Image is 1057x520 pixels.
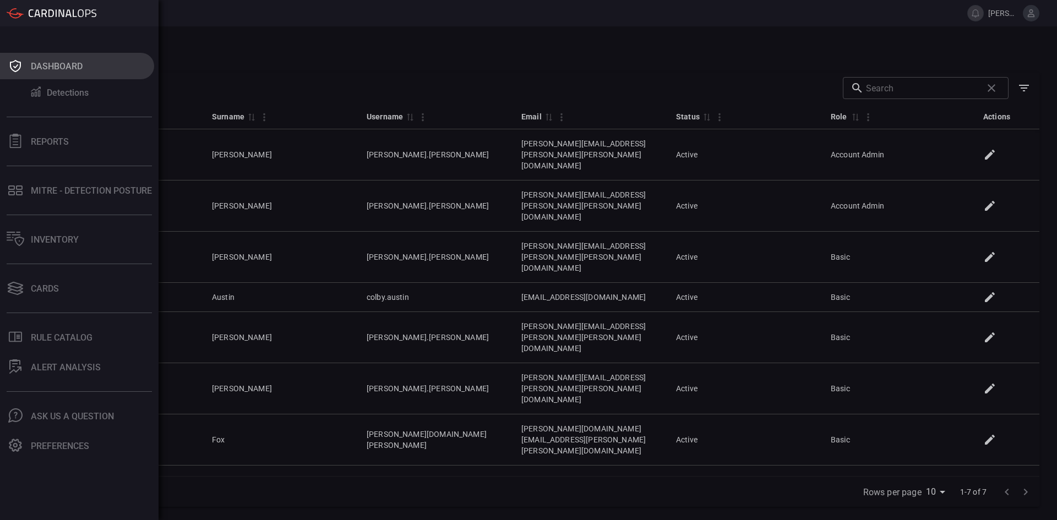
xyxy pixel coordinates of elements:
[822,414,977,466] td: Basic
[358,363,513,414] td: [PERSON_NAME].[PERSON_NAME]
[542,112,555,122] span: Sort by Email ascending
[203,129,358,180] td: [PERSON_NAME]
[988,9,1018,18] span: [PERSON_NAME].[PERSON_NAME]
[31,185,152,196] div: MITRE - Detection Posture
[358,232,513,283] td: [PERSON_NAME].[PERSON_NAME]
[513,232,667,283] td: [PERSON_NAME][EMAIL_ADDRESS][PERSON_NAME][PERSON_NAME][DOMAIN_NAME]
[203,312,358,363] td: [PERSON_NAME]
[667,129,822,180] td: Active
[31,332,92,343] div: Rule Catalog
[667,312,822,363] td: Active
[203,363,358,414] td: [PERSON_NAME]
[822,363,977,414] td: Basic
[998,486,1016,496] span: Go to previous page
[358,129,513,180] td: [PERSON_NAME].[PERSON_NAME]
[822,283,977,312] td: Basic
[553,108,570,126] button: Column Actions
[513,283,667,312] td: [EMAIL_ADDRESS][DOMAIN_NAME]
[31,136,69,147] div: Reports
[513,129,667,180] td: [PERSON_NAME][EMAIL_ADDRESS][PERSON_NAME][PERSON_NAME][DOMAIN_NAME]
[521,110,542,123] div: Email
[513,363,667,414] td: [PERSON_NAME][EMAIL_ADDRESS][PERSON_NAME][PERSON_NAME][DOMAIN_NAME]
[414,108,432,126] button: Column Actions
[667,363,822,414] td: Active
[358,180,513,232] td: [PERSON_NAME].[PERSON_NAME]
[203,232,358,283] td: [PERSON_NAME]
[866,77,978,99] input: Search
[667,414,822,466] td: Active
[822,129,977,180] td: Account Admin
[513,312,667,363] td: [PERSON_NAME][EMAIL_ADDRESS][PERSON_NAME][PERSON_NAME][DOMAIN_NAME]
[956,486,991,497] span: 1-7 of 7
[863,486,922,499] label: Rows per page
[1013,77,1035,99] button: Show/Hide filters
[31,441,89,451] div: Preferences
[203,414,358,466] td: Fox
[982,79,1001,97] span: Clear search
[667,232,822,283] td: Active
[48,40,1039,55] h1: User Management
[255,108,273,126] button: Column Actions
[667,180,822,232] td: Active
[711,108,728,126] button: Column Actions
[244,112,258,122] span: Sort by Surname ascending
[31,234,79,245] div: Inventory
[822,180,977,232] td: Account Admin
[31,283,59,294] div: Cards
[926,483,949,501] div: Rows per page
[358,312,513,363] td: [PERSON_NAME].[PERSON_NAME]
[667,283,822,312] td: Active
[1016,486,1035,496] span: Go to next page
[31,61,83,72] div: Dashboard
[203,283,358,312] td: Austin
[358,283,513,312] td: colby.austin
[859,108,877,126] button: Column Actions
[513,414,667,466] td: [PERSON_NAME][DOMAIN_NAME][EMAIL_ADDRESS][PERSON_NAME][PERSON_NAME][DOMAIN_NAME]
[358,414,513,466] td: [PERSON_NAME][DOMAIN_NAME][PERSON_NAME]
[31,362,101,373] div: ALERT ANALYSIS
[31,411,114,422] div: Ask Us A Question
[983,110,1010,123] div: Actions
[403,112,416,122] span: Sort by Username ascending
[676,110,700,123] div: Status
[212,110,244,123] div: Surname
[848,112,862,122] span: Sort by Role ascending
[203,180,358,232] td: [PERSON_NAME]
[700,112,713,122] span: Sort by Status ascending
[822,232,977,283] td: Basic
[47,87,89,98] div: Detections
[831,110,848,123] div: Role
[822,312,977,363] td: Basic
[367,110,403,123] div: Username
[513,180,667,232] td: [PERSON_NAME][EMAIL_ADDRESS][PERSON_NAME][PERSON_NAME][DOMAIN_NAME]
